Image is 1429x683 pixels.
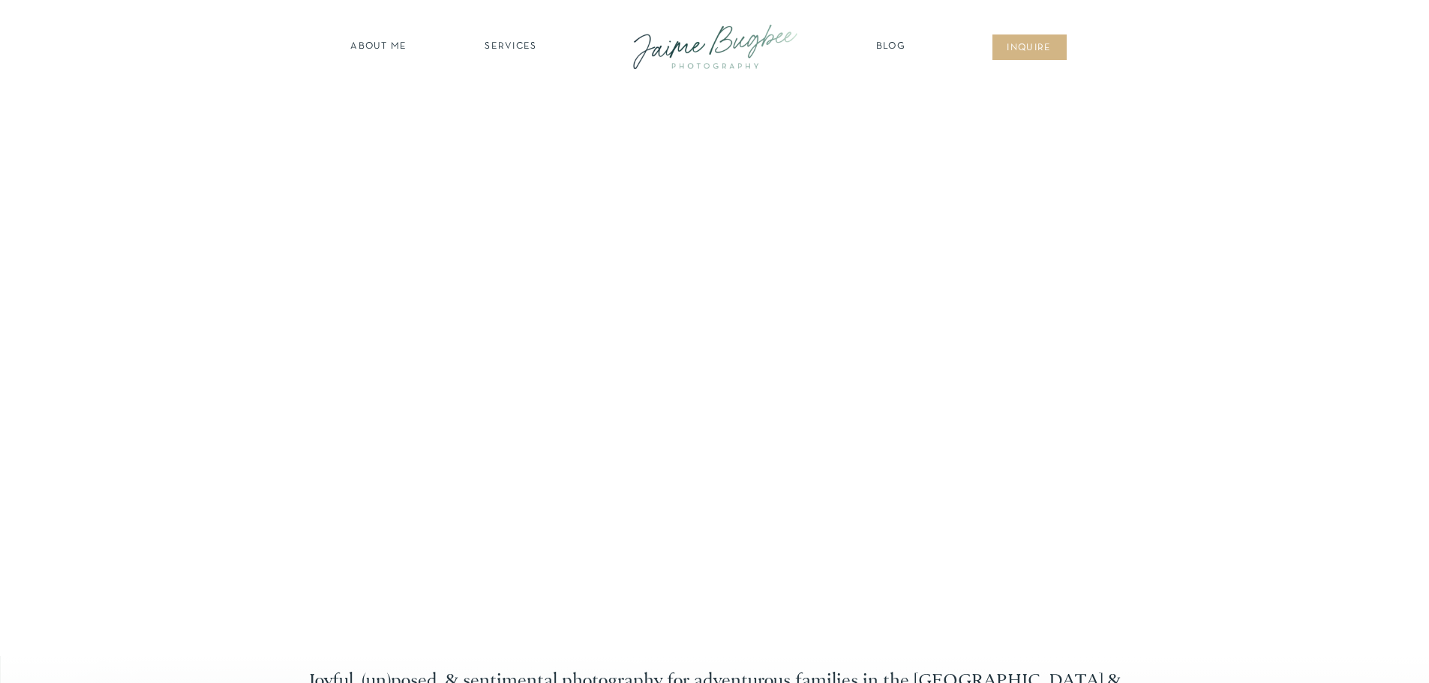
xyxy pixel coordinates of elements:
[999,41,1060,56] a: inqUIre
[872,40,910,55] a: Blog
[347,40,412,55] a: about ME
[469,40,554,55] a: SERVICES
